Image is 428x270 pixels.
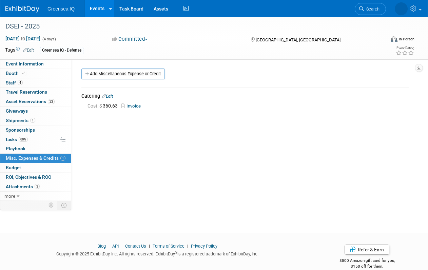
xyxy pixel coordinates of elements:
[5,249,310,257] div: Copyright © 2025 ExhibitDay, Inc. All rights reserved. ExhibitDay is a registered trademark of Ex...
[0,69,71,78] a: Booth
[0,78,71,88] a: Staff4
[6,108,28,114] span: Giveaways
[320,264,414,269] div: $150 off for them.
[22,71,25,75] i: Booth reservation complete
[5,36,41,42] span: [DATE] [DATE]
[6,127,35,133] span: Sponsorships
[175,251,177,254] sup: ®
[0,192,71,201] a: more
[81,69,165,79] a: Add Miscellaneous Expense or Credit
[355,3,386,15] a: Search
[121,103,143,109] a: Invoice
[6,118,35,123] span: Shipments
[6,174,51,180] span: ROI, Objectives & ROO
[191,244,217,249] a: Privacy Policy
[6,71,26,76] span: Booth
[345,245,389,255] a: Refer & Earn
[0,126,71,135] a: Sponsorships
[4,193,15,199] span: more
[256,37,341,42] span: [GEOGRAPHIC_DATA], [GEOGRAPHIC_DATA]
[87,103,103,109] span: Cost: $
[0,182,71,191] a: Attachments3
[107,244,111,249] span: |
[125,244,146,249] a: Contact Us
[153,244,184,249] a: Terms of Service
[110,36,150,43] button: Committed
[112,244,119,249] a: API
[320,253,414,269] div: $500 Amazon gift card for you,
[5,46,34,54] td: Tags
[81,93,409,101] div: Catering
[0,59,71,69] a: Event Information
[19,137,28,142] span: 88%
[0,97,71,106] a: Asset Reservations23
[0,88,71,97] a: Travel Reservations
[0,116,71,125] a: Shipments1
[186,244,190,249] span: |
[20,36,26,41] span: to
[391,36,397,42] img: Format-Inperson.png
[0,107,71,116] a: Giveaways
[0,154,71,163] a: Misc. Expenses & Credits1
[364,6,380,12] span: Search
[6,61,44,66] span: Event Information
[87,103,120,109] span: 360.63
[102,94,113,99] a: Edit
[60,156,65,161] span: 1
[355,35,414,45] div: Event Format
[45,201,57,210] td: Personalize Event Tab Strip
[6,146,25,151] span: Playbook
[5,6,39,13] img: ExhibitDay
[42,37,56,41] span: (4 days)
[0,173,71,182] a: ROI, Objectives & ROO
[35,184,40,189] span: 3
[40,47,83,54] div: Greensea IQ - Defense
[18,80,23,85] span: 4
[30,118,35,123] span: 1
[6,165,21,170] span: Budget
[23,48,34,53] a: Edit
[48,99,55,104] span: 23
[147,244,152,249] span: |
[6,80,23,85] span: Staff
[120,244,124,249] span: |
[0,144,71,153] a: Playbook
[5,137,28,142] span: Tasks
[398,37,414,42] div: In-Person
[6,155,65,161] span: Misc. Expenses & Credits
[0,163,71,172] a: Budget
[6,99,55,104] span: Asset Reservations
[6,89,47,95] span: Travel Reservations
[97,244,106,249] a: Blog
[3,20,380,33] div: DSEI - 2025
[0,135,71,144] a: Tasks88%
[395,2,408,15] img: Dawn D'Angelillo
[57,201,71,210] td: Toggle Event Tabs
[396,46,414,50] div: Event Rating
[6,184,40,189] span: Attachments
[47,6,75,12] span: Greensea IQ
